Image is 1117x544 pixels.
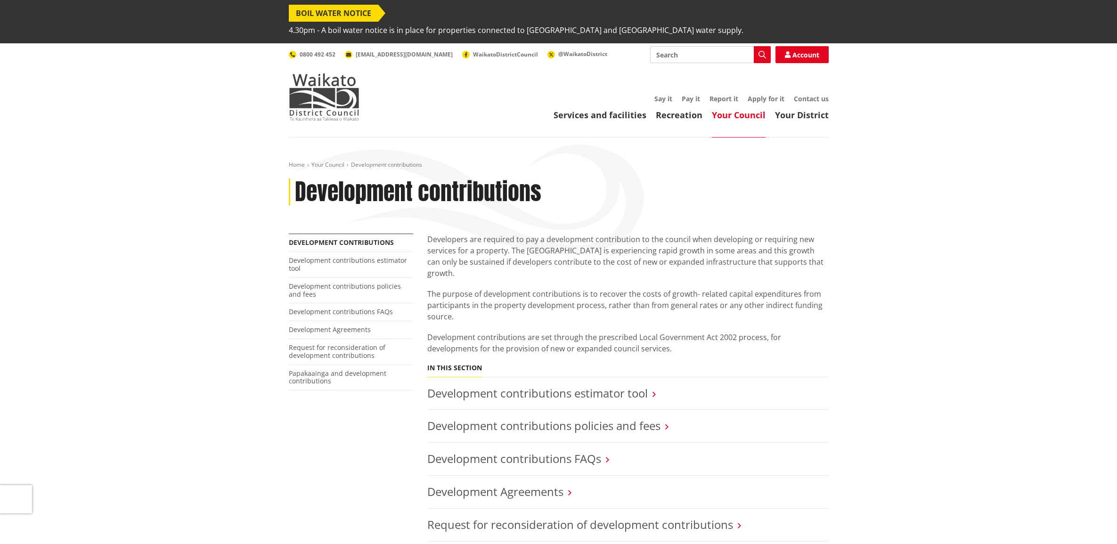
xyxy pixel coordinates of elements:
a: Development Agreements [427,484,563,499]
a: Development contributions estimator tool [427,385,648,401]
a: Development contributions FAQs [289,307,393,316]
a: Development Agreements [289,325,371,334]
a: Report it [709,94,738,103]
a: Request for reconsideration of development contributions [427,517,733,532]
a: Account [775,46,829,63]
a: Say it [654,94,672,103]
p: The purpose of development contributions is to recover the costs of growth- related capital expen... [427,288,829,322]
h1: Development contributions [295,179,541,206]
a: Home [289,161,305,169]
a: 0800 492 452 [289,50,335,58]
a: Your District [775,109,829,121]
a: Development contributions policies and fees [427,418,660,433]
span: Development contributions [351,161,422,169]
input: Search input [650,46,771,63]
a: Apply for it [748,94,784,103]
a: Pay it [682,94,700,103]
a: @WaikatoDistrict [547,50,607,58]
a: Request for reconsideration of development contributions [289,343,385,360]
span: WaikatoDistrictCouncil [473,50,538,58]
a: Papakaainga and development contributions [289,369,386,386]
a: WaikatoDistrictCouncil [462,50,538,58]
nav: breadcrumb [289,161,829,169]
p: Development contributions are set through the prescribed Local Government Act 2002 process, for d... [427,332,829,354]
span: [EMAIL_ADDRESS][DOMAIN_NAME] [356,50,453,58]
span: 4.30pm - A boil water notice is in place for properties connected to [GEOGRAPHIC_DATA] and [GEOGR... [289,22,743,39]
span: BOIL WATER NOTICE [289,5,378,22]
a: Your Council [712,109,766,121]
span: @WaikatoDistrict [558,50,607,58]
a: Development contributions estimator tool [289,256,407,273]
a: Development contributions FAQs [427,451,601,466]
a: Contact us [794,94,829,103]
a: Recreation [656,109,702,121]
a: Your Council [311,161,344,169]
h5: In this section [427,364,482,372]
img: Waikato District Council - Te Kaunihera aa Takiwaa o Waikato [289,73,359,121]
p: Developers are required to pay a development contribution to the council when developing or requi... [427,234,829,279]
a: Development contributions [289,238,394,247]
a: [EMAIL_ADDRESS][DOMAIN_NAME] [345,50,453,58]
a: Services and facilities [554,109,646,121]
span: 0800 492 452 [300,50,335,58]
a: Development contributions policies and fees [289,282,401,299]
